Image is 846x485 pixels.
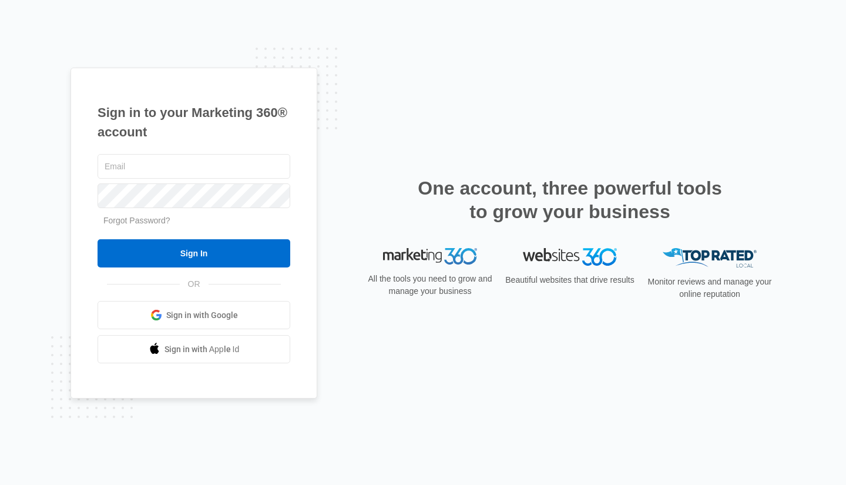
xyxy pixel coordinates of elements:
[98,103,290,142] h1: Sign in to your Marketing 360® account
[644,276,775,300] p: Monitor reviews and manage your online reputation
[663,248,757,267] img: Top Rated Local
[523,248,617,265] img: Websites 360
[164,343,240,356] span: Sign in with Apple Id
[166,309,238,322] span: Sign in with Google
[180,278,209,290] span: OR
[504,274,636,286] p: Beautiful websites that drive results
[98,335,290,363] a: Sign in with Apple Id
[383,248,477,265] img: Marketing 360
[98,301,290,329] a: Sign in with Google
[98,154,290,179] input: Email
[98,239,290,267] input: Sign In
[414,176,726,223] h2: One account, three powerful tools to grow your business
[364,273,496,297] p: All the tools you need to grow and manage your business
[103,216,170,225] a: Forgot Password?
